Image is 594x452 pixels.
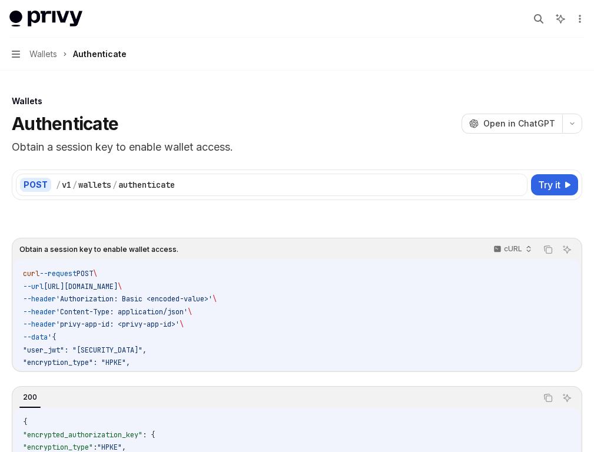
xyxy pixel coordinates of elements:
span: --header [23,294,56,304]
p: cURL [504,244,522,254]
div: Wallets [12,95,582,107]
span: Try it [538,178,560,192]
div: authenticate [118,179,175,191]
span: , [122,443,126,452]
div: / [56,179,61,191]
button: Ask AI [559,242,575,257]
span: curl [23,269,39,278]
span: "user_jwt": "[SECURITY_DATA]", [23,345,147,355]
span: { [23,417,27,427]
span: '{ [48,333,56,342]
div: POST [20,178,51,192]
button: Ask AI [559,390,575,406]
p: Obtain a session key to enable wallet access. [12,139,582,155]
span: 'Authorization: Basic <encoded-value>' [56,294,213,304]
div: Authenticate [73,47,127,61]
span: --request [39,269,77,278]
button: cURL [487,240,537,260]
span: Obtain a session key to enable wallet access. [19,245,178,254]
button: Copy the contents from the code block [540,390,556,406]
span: "encrypted_authorization_key" [23,430,142,440]
span: POST [77,269,93,278]
button: Copy the contents from the code block [540,242,556,257]
span: : { [142,430,155,440]
span: --header [23,307,56,317]
span: "HPKE" [97,443,122,452]
span: "encryption_type": "HPKE", [23,358,130,367]
span: : [93,443,97,452]
span: \ [213,294,217,304]
h1: Authenticate [12,113,118,134]
div: v1 [62,179,71,191]
span: \ [93,269,97,278]
span: Open in ChatGPT [483,118,555,129]
div: / [112,179,117,191]
button: Open in ChatGPT [462,114,562,134]
span: 'Content-Type: application/json' [56,307,188,317]
span: \ [188,307,192,317]
span: "encryption_type" [23,443,93,452]
div: / [72,179,77,191]
span: --header [23,320,56,329]
span: --url [23,282,44,291]
div: wallets [78,179,111,191]
button: Try it [531,174,578,195]
span: --data [23,333,48,342]
button: More actions [573,11,585,27]
span: \ [180,320,184,329]
span: \ [118,282,122,291]
span: [URL][DOMAIN_NAME] [44,282,118,291]
div: 200 [19,390,41,404]
span: 'privy-app-id: <privy-app-id>' [56,320,180,329]
img: light logo [9,11,82,27]
span: Wallets [29,47,57,61]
